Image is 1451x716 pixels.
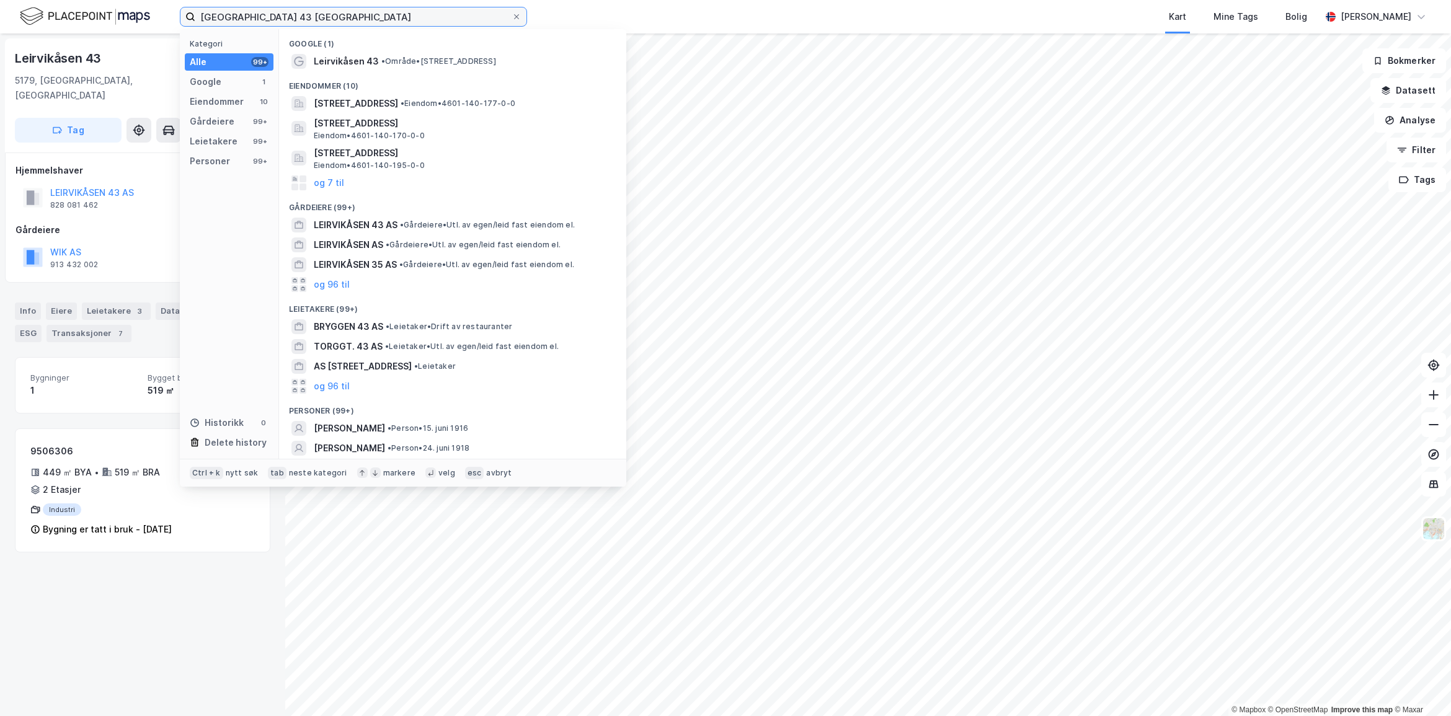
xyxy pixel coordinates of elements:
div: Personer [190,154,230,169]
span: • [388,423,391,433]
span: Leietaker • Utl. av egen/leid fast eiendom el. [385,342,559,351]
div: 1 [30,383,138,398]
button: og 7 til [314,175,344,190]
div: • [94,467,99,477]
button: Bokmerker [1362,48,1446,73]
span: Eiendom • 4601-140-170-0-0 [314,131,425,141]
div: Gårdeiere [16,223,270,237]
button: Analyse [1374,108,1446,133]
span: Bygget bygningsområde [148,373,255,383]
span: Gårdeiere • Utl. av egen/leid fast eiendom el. [400,220,575,230]
div: 99+ [251,136,268,146]
div: avbryt [486,468,512,478]
iframe: Chat Widget [1389,656,1451,716]
div: Delete history [205,435,267,450]
span: LEIRVIKÅSEN 43 AS [314,218,397,232]
div: Eiendommer (10) [279,71,626,94]
span: • [401,99,404,108]
span: AS [STREET_ADDRESS] [314,359,412,374]
div: Leirvikåsen 43 [15,48,104,68]
div: Kategori [190,39,273,48]
div: 3 [133,305,146,317]
div: Gårdeiere (99+) [279,193,626,215]
img: Z [1422,517,1445,541]
div: 99+ [251,117,268,126]
div: velg [438,468,455,478]
div: 99+ [251,57,268,67]
input: Søk på adresse, matrikkel, gårdeiere, leietakere eller personer [195,7,512,26]
div: Transaksjoner [47,325,131,342]
div: Kontrollprogram for chat [1389,656,1451,716]
button: Datasett [1370,78,1446,103]
div: 5179, [GEOGRAPHIC_DATA], [GEOGRAPHIC_DATA] [15,73,206,103]
span: Person • 15. juni 1916 [388,423,468,433]
div: Eiendommer [190,94,244,109]
span: Eiendom • 4601-140-195-0-0 [314,161,425,170]
div: Kart [1169,9,1186,24]
span: • [386,240,389,249]
div: 519 ㎡ [148,383,255,398]
a: OpenStreetMap [1268,705,1328,714]
div: Ctrl + k [190,467,223,479]
div: neste kategori [289,468,347,478]
button: Tags [1388,167,1446,192]
div: Mine Tags [1214,9,1258,24]
div: 2 Etasjer [43,482,81,497]
div: [PERSON_NAME] [1341,9,1411,24]
div: Datasett [156,303,202,320]
div: markere [383,468,415,478]
span: • [400,220,404,229]
span: [STREET_ADDRESS] [314,96,398,111]
button: Filter [1387,138,1446,162]
div: tab [268,467,286,479]
div: 913 432 002 [50,260,98,270]
span: TORGGT. 43 AS [314,339,383,354]
button: og 96 til [314,277,350,292]
span: [STREET_ADDRESS] [314,116,611,131]
div: 0 [259,418,268,428]
div: Bolig [1285,9,1307,24]
div: ESG [15,325,42,342]
div: 828 081 462 [50,200,98,210]
div: 1 [259,77,268,87]
div: Leietakere [82,303,151,320]
span: • [399,260,403,269]
div: nytt søk [226,468,259,478]
span: [PERSON_NAME] [314,421,385,436]
span: Gårdeiere • Utl. av egen/leid fast eiendom el. [386,240,561,250]
div: 449 ㎡ BYA [43,465,92,480]
span: • [388,443,391,453]
div: Info [15,303,41,320]
span: LEIRVIKÅSEN AS [314,237,383,252]
div: Alle [190,55,206,69]
button: og 96 til [314,379,350,394]
span: [STREET_ADDRESS] [314,146,611,161]
div: 10 [259,97,268,107]
span: Bygninger [30,373,138,383]
div: Eiere [46,303,77,320]
span: Leietaker • Drift av restauranter [386,322,512,332]
button: Tag [15,118,122,143]
div: Leietakere (99+) [279,294,626,317]
div: Leietakere [190,134,237,149]
span: Person • 24. juni 1918 [388,443,469,453]
div: Google [190,74,221,89]
span: [PERSON_NAME] [314,441,385,456]
span: • [385,342,389,351]
span: BRYGGEN 43 AS [314,319,383,334]
div: 9506306 [30,444,207,459]
a: Improve this map [1331,705,1393,714]
div: 7 [114,327,126,340]
span: Leietaker [414,361,456,371]
span: LEIRVIKÅSEN 35 AS [314,257,397,272]
a: Mapbox [1231,705,1266,714]
span: • [381,56,385,66]
img: logo.f888ab2527a4732fd821a326f86c7f29.svg [20,6,150,27]
span: Område • [STREET_ADDRESS] [381,56,496,66]
div: Hjemmelshaver [16,163,270,178]
span: • [386,322,389,331]
div: 519 ㎡ BRA [115,465,160,480]
span: • [414,361,418,371]
span: Gårdeiere • Utl. av egen/leid fast eiendom el. [399,260,574,270]
span: Eiendom • 4601-140-177-0-0 [401,99,515,108]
